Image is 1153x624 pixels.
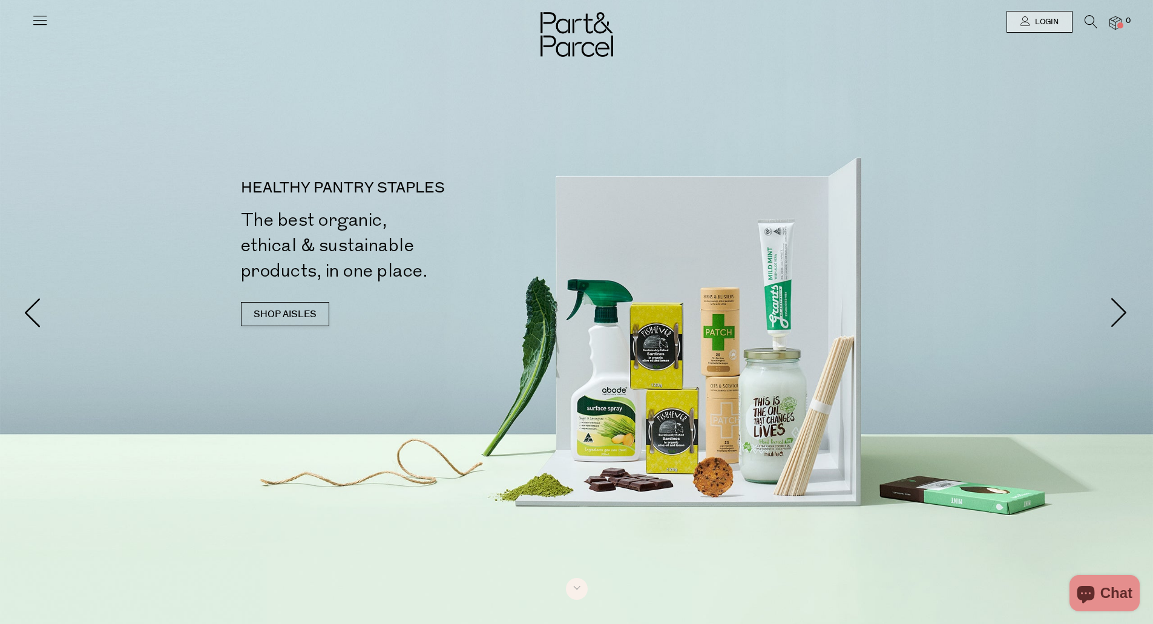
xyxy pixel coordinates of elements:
h2: The best organic, ethical & sustainable products, in one place. [241,208,582,284]
span: 0 [1123,16,1134,27]
a: SHOP AISLES [241,302,329,326]
span: Login [1032,17,1059,27]
p: HEALTHY PANTRY STAPLES [241,181,582,195]
a: Login [1007,11,1073,33]
img: Part&Parcel [540,12,613,57]
a: 0 [1109,16,1122,29]
inbox-online-store-chat: Shopify online store chat [1066,575,1143,614]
